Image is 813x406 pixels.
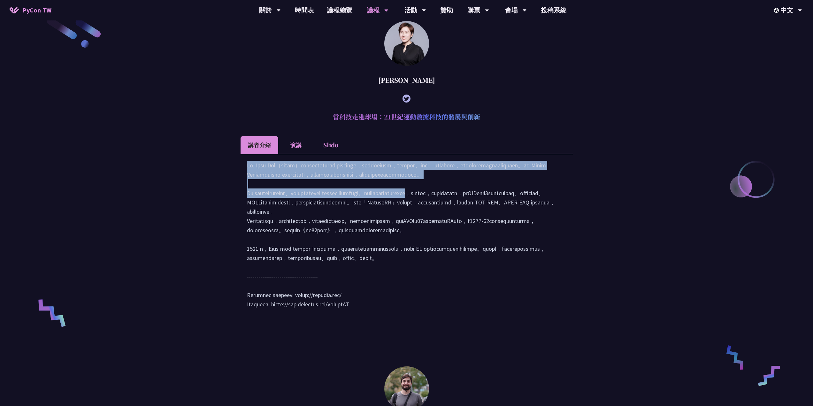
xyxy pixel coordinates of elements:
img: Home icon of PyCon TW 2025 [10,7,19,13]
a: PyCon TW [3,2,58,18]
div: [PERSON_NAME] [241,71,573,90]
span: PyCon TW [22,5,51,15]
img: Locale Icon [774,8,780,13]
li: 講者介紹 [241,136,278,154]
li: Slido [313,136,349,154]
h2: 當科技走進球場：21世紀運動數據科技的發展與創新 [241,107,573,126]
div: Lo. Ipsu Dol（sitam）consecteturadipiscinge，seddoeiusm，tempor、inci、utlabore，etdoloremagnaaliquaen。a... [247,161,566,315]
li: 演講 [278,136,313,154]
img: 林滿新 [384,21,429,66]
